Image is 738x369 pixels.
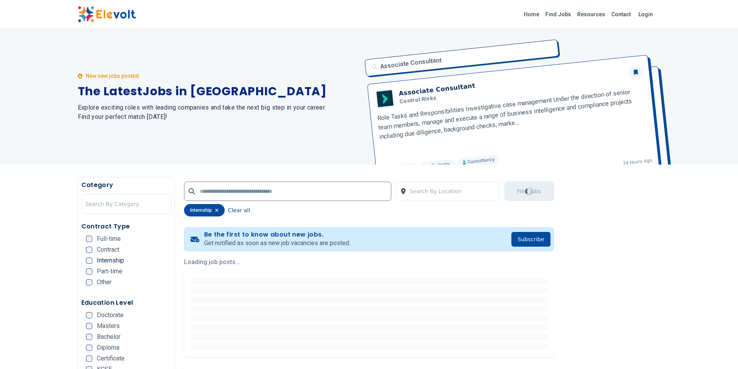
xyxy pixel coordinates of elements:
[97,355,125,362] span: Certificate
[86,247,92,253] input: Contract
[97,236,121,242] span: Full-time
[524,186,535,197] div: Loading...
[81,298,172,307] h5: Education Level
[81,222,172,231] h5: Contract Type
[78,103,360,122] h2: Explore exciting roles with leading companies and take the next big step in your career. Find you...
[542,8,574,21] a: Find Jobs
[86,72,139,80] p: New new jobs posted
[86,268,92,275] input: Part-time
[97,312,124,318] span: Doctorate
[86,312,92,318] input: Doctorate
[634,7,657,22] a: Login
[97,247,119,253] span: Contract
[97,323,120,329] span: Masters
[86,236,92,242] input: Full-time
[81,180,172,190] h5: Category
[97,279,112,285] span: Other
[511,232,550,247] button: Subscribe
[204,239,350,248] p: Get notified as soon as new job vacancies are posted.
[97,345,119,351] span: Diploma
[97,268,122,275] span: Part-time
[608,8,634,21] a: Contact
[86,279,92,285] input: Other
[78,84,360,98] h1: The Latest Jobs in [GEOGRAPHIC_DATA]
[86,257,92,264] input: Internship
[86,355,92,362] input: Certificate
[184,257,554,267] p: Loading job posts...
[86,334,92,340] input: Bachelor
[504,182,554,201] button: Find JobsLoading...
[184,204,225,216] div: internship
[86,323,92,329] input: Masters
[78,6,136,22] img: Elevolt
[204,231,350,239] h4: Be the first to know about new jobs.
[521,8,542,21] a: Home
[228,204,250,216] button: Clear all
[97,257,124,264] span: Internship
[97,334,120,340] span: Bachelor
[574,8,608,21] a: Resources
[86,345,92,351] input: Diploma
